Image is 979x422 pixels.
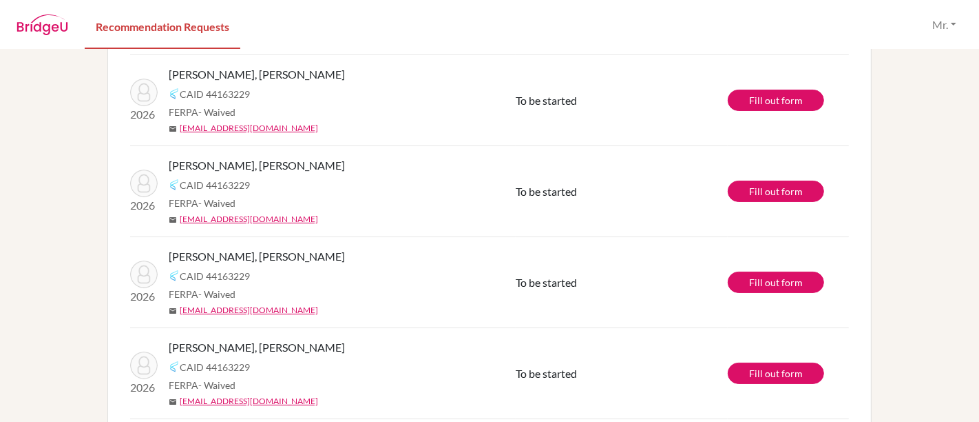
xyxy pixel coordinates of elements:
span: - Waived [198,379,235,391]
span: [PERSON_NAME], [PERSON_NAME] [169,248,345,265]
a: [EMAIL_ADDRESS][DOMAIN_NAME] [180,122,318,134]
img: Common App logo [169,88,180,99]
span: To be started [516,94,577,107]
span: mail [169,398,177,406]
span: [PERSON_NAME], [PERSON_NAME] [169,66,345,83]
span: - Waived [198,106,235,118]
img: Abla, Elinam Amegashie [130,352,158,379]
img: Common App logo [169,270,180,281]
span: mail [169,216,177,224]
span: To be started [516,276,577,289]
span: CAID 44163229 [180,269,250,283]
p: 2026 [130,106,158,123]
a: Fill out form [728,363,824,384]
span: FERPA [169,378,235,392]
p: 2026 [130,379,158,396]
span: To be started [516,367,577,380]
img: Abla, Elinam Amegashie [130,170,158,197]
a: [EMAIL_ADDRESS][DOMAIN_NAME] [180,304,318,316]
img: Abla, Elinam Amegashie [130,79,158,106]
a: Fill out form [728,181,824,202]
img: Common App logo [169,179,180,190]
img: BridgeU logo [17,14,68,35]
a: Fill out form [728,272,824,293]
img: Abla, Elinam Amegashie [130,261,158,288]
span: CAID 44163229 [180,87,250,101]
a: [EMAIL_ADDRESS][DOMAIN_NAME] [180,395,318,408]
span: [PERSON_NAME], [PERSON_NAME] [169,339,345,356]
a: [EMAIL_ADDRESS][DOMAIN_NAME] [180,213,318,225]
span: mail [169,125,177,133]
span: FERPA [169,196,235,210]
span: - Waived [198,197,235,209]
a: Fill out form [728,90,824,111]
span: CAID 44163229 [180,178,250,192]
span: FERPA [169,287,235,301]
span: [PERSON_NAME], [PERSON_NAME] [169,157,345,174]
p: 2026 [130,197,158,214]
span: - Waived [198,288,235,300]
span: mail [169,307,177,315]
p: 2026 [130,288,158,305]
button: Mr. [926,12,962,38]
span: To be started [516,185,577,198]
span: CAID 44163229 [180,360,250,374]
a: Recommendation Requests [85,2,240,50]
img: Common App logo [169,361,180,372]
span: FERPA [169,105,235,119]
